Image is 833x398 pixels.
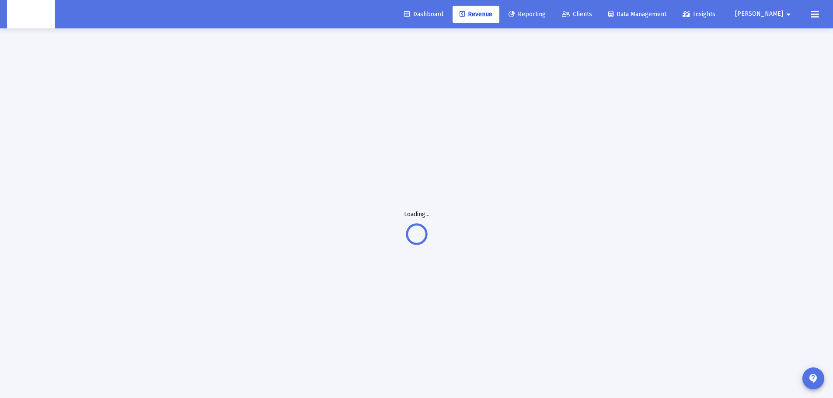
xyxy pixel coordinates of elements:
[404,10,443,18] span: Dashboard
[676,6,722,23] a: Insights
[683,10,715,18] span: Insights
[601,6,673,23] a: Data Management
[608,10,666,18] span: Data Management
[509,10,546,18] span: Reporting
[502,6,553,23] a: Reporting
[460,10,492,18] span: Revenue
[397,6,450,23] a: Dashboard
[735,10,783,18] span: [PERSON_NAME]
[725,5,804,23] button: [PERSON_NAME]
[555,6,599,23] a: Clients
[453,6,499,23] a: Revenue
[562,10,592,18] span: Clients
[14,6,49,23] img: Dashboard
[783,6,794,23] mat-icon: arrow_drop_down
[808,373,819,384] mat-icon: contact_support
